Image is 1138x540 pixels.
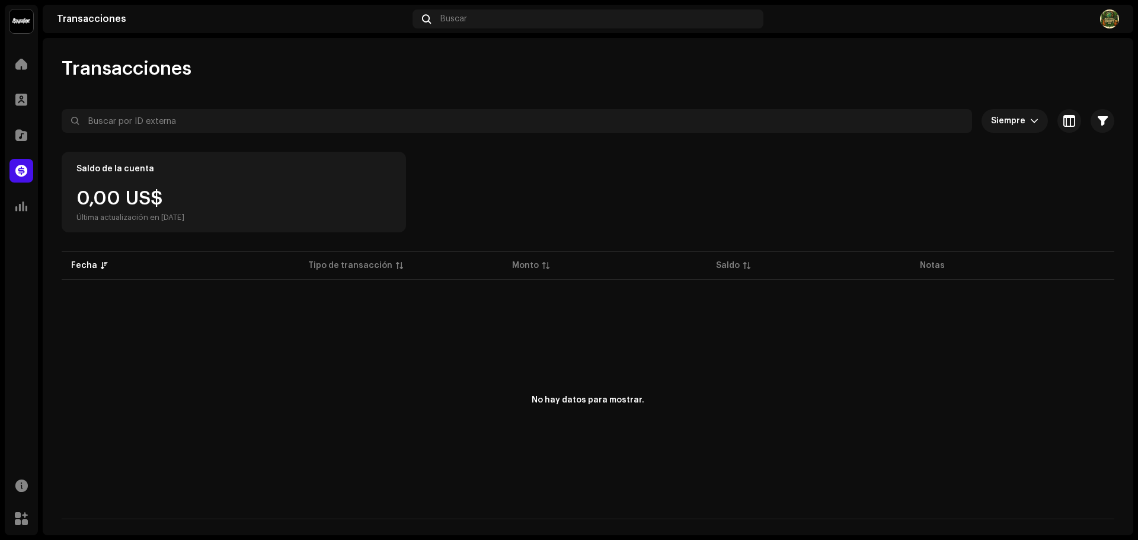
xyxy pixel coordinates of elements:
[62,57,191,81] span: Transacciones
[1100,9,1119,28] img: 80e33ce1-51b5-4832-bafd-1f309d266658
[1030,109,1038,133] div: dropdown trigger
[440,14,467,24] span: Buscar
[532,394,644,407] div: No hay datos para mostrar.
[57,14,408,24] div: Transacciones
[991,109,1030,133] span: Siempre
[62,109,972,133] input: Buscar por ID externa
[9,9,33,33] img: 10370c6a-d0e2-4592-b8a2-38f444b0ca44
[76,164,154,174] div: Saldo de la cuenta
[76,213,184,222] div: Última actualización en [DATE]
